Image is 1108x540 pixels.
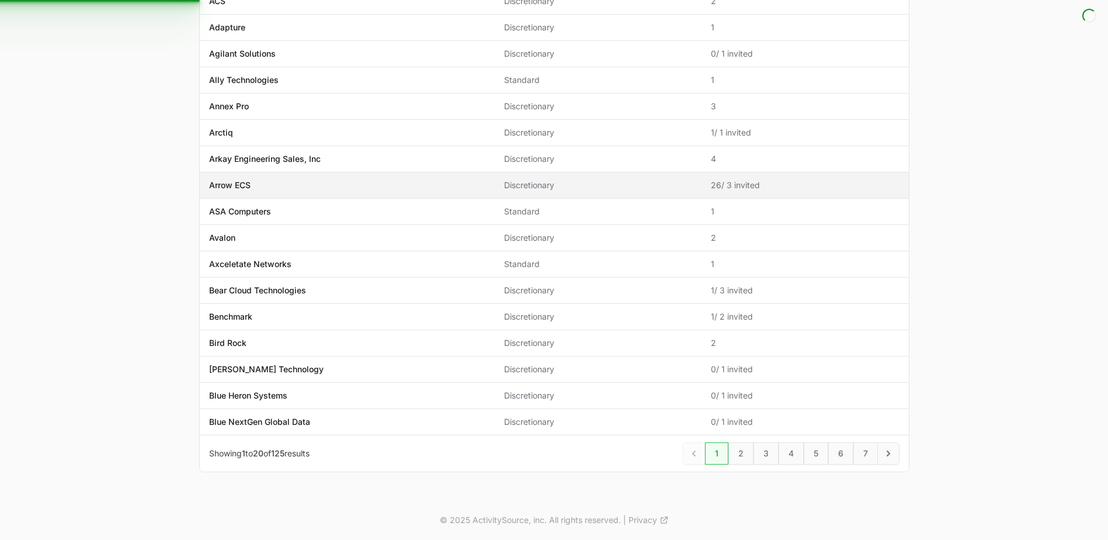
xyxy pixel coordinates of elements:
[504,258,692,270] span: Standard
[440,514,621,526] p: © 2025 ActivitySource, inc. All rights reserved.
[804,442,828,465] a: 5
[209,285,306,296] p: Bear Cloud Technologies
[209,74,279,86] p: Ally Technologies
[504,285,692,296] span: Discretionary
[242,448,245,458] span: 1
[209,101,249,112] p: Annex Pro
[504,101,692,112] span: Discretionary
[728,442,753,465] a: 2
[711,127,899,139] span: 1 / 1 invited
[828,442,853,465] a: 6
[504,153,692,165] span: Discretionary
[623,514,626,526] span: |
[504,48,692,60] span: Discretionary
[504,22,692,33] span: Discretionary
[504,127,692,139] span: Discretionary
[711,416,899,428] span: 0 / 1 invited
[711,206,899,217] span: 1
[209,48,276,60] p: Agilant Solutions
[877,442,899,465] a: Next
[504,390,692,401] span: Discretionary
[209,258,291,270] p: Axceletate Networks
[504,416,692,428] span: Discretionary
[711,337,899,349] span: 2
[504,364,692,375] span: Discretionary
[209,390,287,401] p: Blue Heron Systems
[711,258,899,270] span: 1
[504,179,692,191] span: Discretionary
[711,390,899,401] span: 0 / 1 invited
[253,448,263,458] span: 20
[209,206,271,217] p: ASA Computers
[504,232,692,244] span: Discretionary
[711,179,899,191] span: 26 / 3 invited
[504,311,692,323] span: Discretionary
[711,48,899,60] span: 0 / 1 invited
[504,74,692,86] span: Standard
[711,153,899,165] span: 4
[504,337,692,349] span: Discretionary
[711,232,899,244] span: 2
[711,74,899,86] span: 1
[209,22,245,33] p: Adapture
[209,448,310,459] p: Showing to of results
[209,337,246,349] p: Bird Rock
[209,179,251,191] p: Arrow ECS
[271,448,284,458] span: 125
[711,311,899,323] span: 1 / 2 invited
[504,206,692,217] span: Standard
[779,442,804,465] a: 4
[711,22,899,33] span: 1
[209,153,321,165] p: Arkay Engineering Sales, Inc
[853,442,878,465] a: 7
[209,311,252,323] p: Benchmark
[711,101,899,112] span: 3
[209,364,324,375] p: [PERSON_NAME] Technology
[711,364,899,375] span: 0 / 1 invited
[705,442,728,465] a: 1
[209,416,310,428] p: Blue NextGen Global Data
[209,127,233,139] p: Arctiq
[209,232,235,244] p: Avalon
[753,442,779,465] a: 3
[628,514,669,526] a: Privacy
[711,285,899,296] span: 1 / 3 invited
